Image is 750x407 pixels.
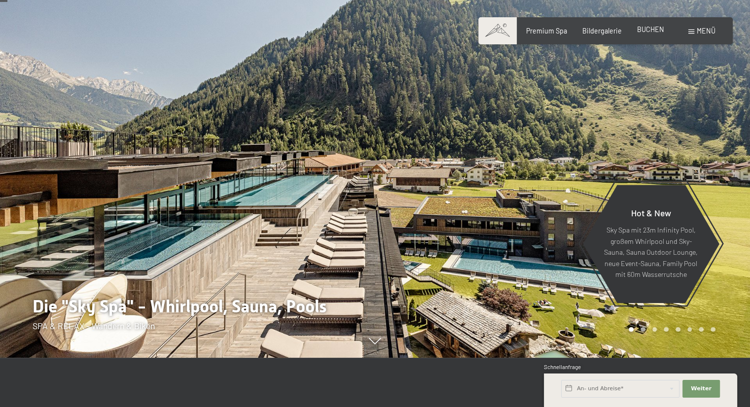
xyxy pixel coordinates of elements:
div: Carousel Page 8 [711,327,715,332]
a: Hot & New Sky Spa mit 23m Infinity Pool, großem Whirlpool und Sky-Sauna, Sauna Outdoor Lounge, ne... [582,184,719,304]
a: Bildergalerie [582,27,622,35]
span: Hot & New [631,207,671,218]
a: Premium Spa [526,27,567,35]
div: Carousel Page 7 [699,327,704,332]
p: Sky Spa mit 23m Infinity Pool, großem Whirlpool und Sky-Sauna, Sauna Outdoor Lounge, neue Event-S... [604,225,698,280]
div: Carousel Pagination [625,327,715,332]
span: Menü [697,27,715,35]
div: Carousel Page 4 [664,327,669,332]
div: Carousel Page 2 [641,327,645,332]
a: BUCHEN [637,25,664,34]
div: Carousel Page 1 (Current Slide) [629,327,634,332]
button: Weiter [682,380,720,398]
div: Carousel Page 3 [652,327,657,332]
span: Schnellanfrage [544,364,581,370]
div: Carousel Page 6 [687,327,692,332]
div: Carousel Page 5 [676,327,680,332]
span: Weiter [691,385,712,393]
